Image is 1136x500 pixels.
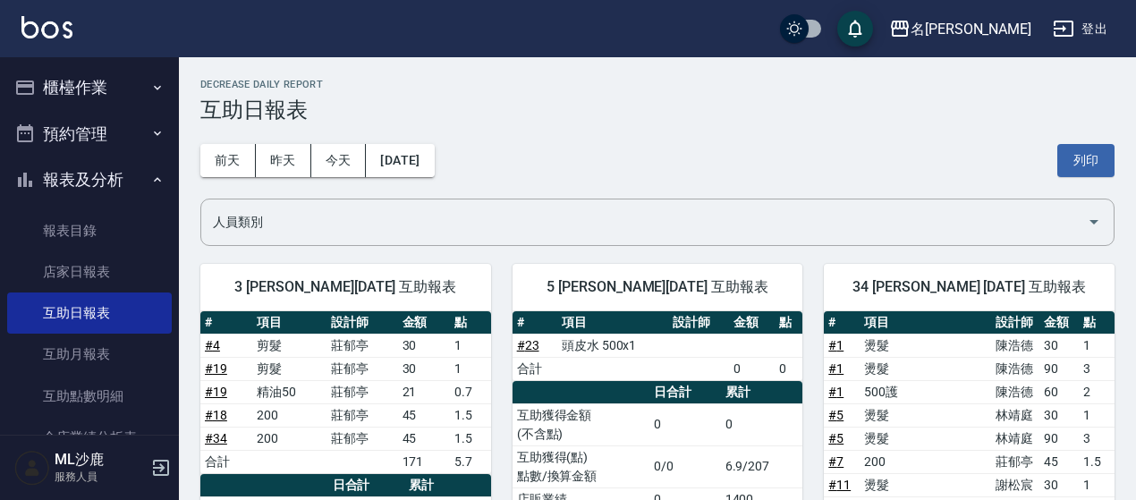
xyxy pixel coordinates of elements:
[252,334,326,357] td: 剪髮
[328,474,404,497] th: 日合計
[205,338,220,352] a: #4
[450,403,491,427] td: 1.5
[205,408,227,422] a: #18
[7,292,172,334] a: 互助日報表
[991,403,1039,427] td: 林靖庭
[450,357,491,380] td: 1
[729,357,774,380] td: 0
[1079,357,1115,380] td: 3
[828,454,844,469] a: #7
[21,16,72,38] img: Logo
[252,311,326,335] th: 項目
[398,357,450,380] td: 30
[860,357,991,380] td: 燙髮
[860,311,991,335] th: 項目
[649,403,721,445] td: 0
[824,311,860,335] th: #
[326,334,398,357] td: 莊郁亭
[557,311,668,335] th: 項目
[828,338,844,352] a: #1
[200,79,1115,90] h2: Decrease Daily Report
[668,311,730,335] th: 設計師
[775,357,803,380] td: 0
[398,403,450,427] td: 45
[775,311,803,335] th: 點
[991,473,1039,496] td: 謝松宸
[7,376,172,417] a: 互助點數明細
[7,210,172,251] a: 報表目錄
[991,334,1039,357] td: 陳浩德
[534,278,782,296] span: 5 [PERSON_NAME][DATE] 互助報表
[649,381,721,404] th: 日合計
[326,403,398,427] td: 莊郁亭
[200,450,252,473] td: 合計
[450,380,491,403] td: 0.7
[828,431,844,445] a: #5
[7,417,172,458] a: 全店業績分析表
[7,64,172,111] button: 櫃檯作業
[860,334,991,357] td: 燙髮
[860,473,991,496] td: 燙髮
[991,380,1039,403] td: 陳浩德
[1079,473,1115,496] td: 1
[200,144,256,177] button: 前天
[252,380,326,403] td: 精油50
[1079,334,1115,357] td: 1
[311,144,367,177] button: 今天
[55,451,146,469] h5: ML沙鹿
[513,311,557,335] th: #
[1057,144,1115,177] button: 列印
[882,11,1039,47] button: 名[PERSON_NAME]
[398,311,450,335] th: 金額
[205,361,227,376] a: #19
[450,311,491,335] th: 點
[208,207,1080,238] input: 人員名稱
[450,450,491,473] td: 5.7
[366,144,434,177] button: [DATE]
[828,361,844,376] a: #1
[200,311,491,474] table: a dense table
[860,403,991,427] td: 燙髮
[1046,13,1115,46] button: 登出
[7,157,172,203] button: 報表及分析
[1039,403,1079,427] td: 30
[860,427,991,450] td: 燙髮
[7,111,172,157] button: 預約管理
[1079,380,1115,403] td: 2
[1039,357,1079,380] td: 90
[1079,427,1115,450] td: 3
[991,311,1039,335] th: 設計師
[1079,311,1115,335] th: 點
[252,427,326,450] td: 200
[450,427,491,450] td: 1.5
[721,403,803,445] td: 0
[860,380,991,403] td: 500護
[991,357,1039,380] td: 陳浩德
[14,450,50,486] img: Person
[398,427,450,450] td: 45
[205,431,227,445] a: #34
[256,144,311,177] button: 昨天
[1039,427,1079,450] td: 90
[55,469,146,485] p: 服務人員
[398,450,450,473] td: 171
[326,380,398,403] td: 莊郁亭
[837,11,873,47] button: save
[404,474,491,497] th: 累計
[828,385,844,399] a: #1
[517,338,539,352] a: #23
[1079,403,1115,427] td: 1
[513,445,649,487] td: 互助獲得(點) 點數/換算金額
[1079,450,1115,473] td: 1.5
[513,403,649,445] td: 互助獲得金額 (不含點)
[911,18,1031,40] div: 名[PERSON_NAME]
[860,450,991,473] td: 200
[513,311,803,381] table: a dense table
[721,445,803,487] td: 6.9/207
[991,427,1039,450] td: 林靖庭
[326,427,398,450] td: 莊郁亭
[1039,450,1079,473] td: 45
[222,278,470,296] span: 3 [PERSON_NAME][DATE] 互助報表
[398,334,450,357] td: 30
[991,450,1039,473] td: 莊郁亭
